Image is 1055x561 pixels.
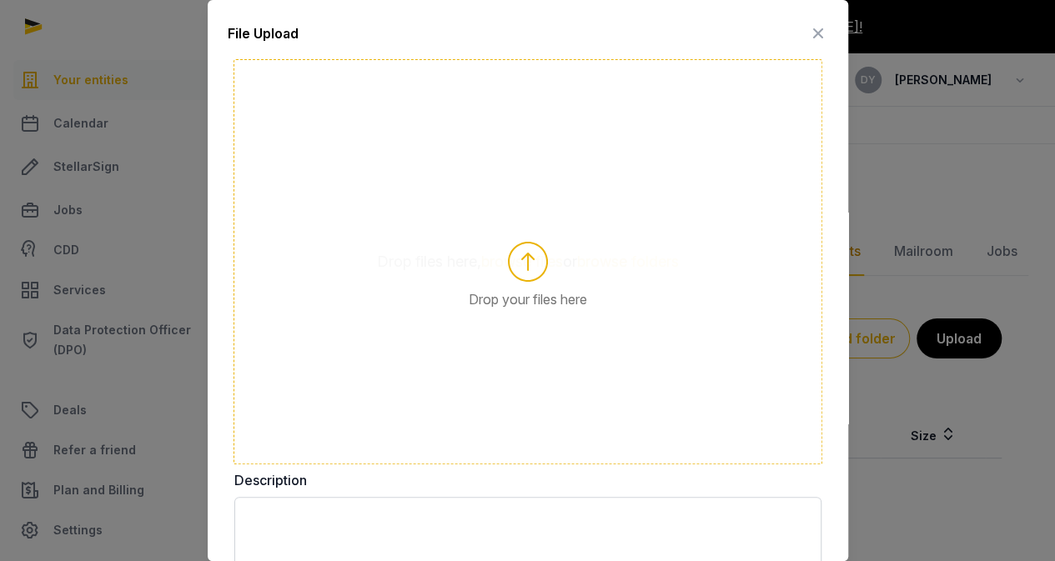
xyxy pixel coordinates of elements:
div: Drop your files here [234,59,822,464]
iframe: Chat Widget [972,481,1055,561]
div: Uppy Dashboard [228,53,828,470]
label: Description [234,470,821,490]
div: File Upload [228,23,299,43]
